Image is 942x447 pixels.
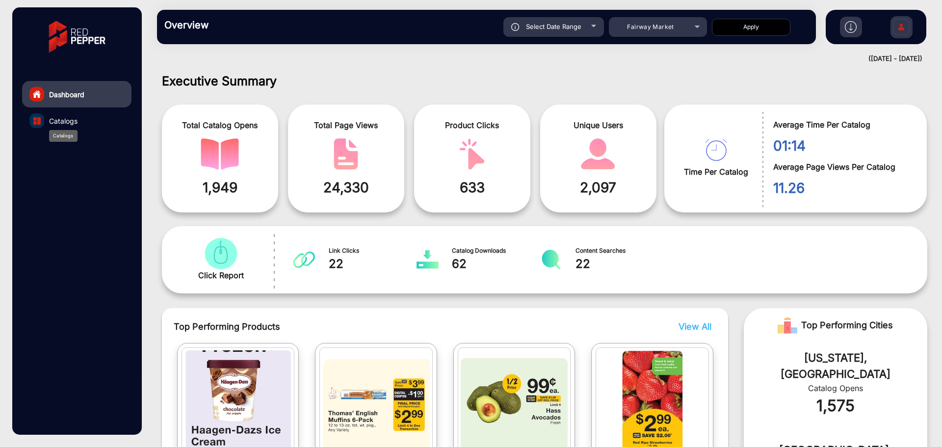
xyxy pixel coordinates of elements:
[540,250,562,269] img: catalog
[42,12,112,61] img: vmg-logo
[198,269,244,281] span: Click Report
[421,119,523,131] span: Product Clicks
[773,119,912,131] span: Average Time Per Catalog
[49,116,78,126] span: Catalogs
[169,177,271,198] span: 1,949
[22,107,131,134] a: Catalogs
[627,23,674,30] span: Fairway Market
[759,350,913,382] div: [US_STATE], [GEOGRAPHIC_DATA]
[452,255,541,273] span: 62
[33,117,41,125] img: catalog
[169,119,271,131] span: Total Catalog Opens
[548,177,649,198] span: 2,097
[329,246,418,255] span: Link Clicks
[773,161,912,173] span: Average Page Views Per Catalog
[295,177,397,198] span: 24,330
[329,255,418,273] span: 22
[759,382,913,394] div: Catalog Opens
[576,246,664,255] span: Content Searches
[679,321,711,332] span: View All
[174,320,587,333] span: Top Performing Products
[801,316,893,335] span: Top Performing Cities
[49,89,84,100] span: Dashboard
[201,138,239,170] img: catalog
[295,119,397,131] span: Total Page Views
[452,246,541,255] span: Catalog Downloads
[773,135,912,156] span: 01:14
[327,138,365,170] img: catalog
[773,178,912,198] span: 11.26
[759,394,913,418] div: 1,575
[202,238,240,269] img: catalog
[676,320,709,333] button: View All
[576,255,664,273] span: 22
[712,19,790,36] button: Apply
[548,119,649,131] span: Unique Users
[417,250,439,269] img: catalog
[705,139,727,161] img: catalog
[453,138,491,170] img: catalog
[147,54,922,64] div: ([DATE] - [DATE])
[49,130,78,142] div: Catalogs
[579,138,617,170] img: catalog
[511,23,520,31] img: icon
[164,19,302,31] h3: Overview
[22,81,131,107] a: Dashboard
[778,316,797,335] img: Rank image
[526,23,581,30] span: Select Date Range
[421,177,523,198] span: 633
[162,74,927,88] h1: Executive Summary
[32,90,41,99] img: home
[293,250,315,269] img: catalog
